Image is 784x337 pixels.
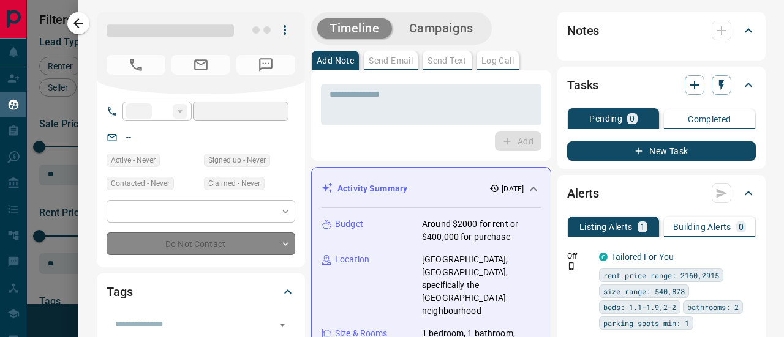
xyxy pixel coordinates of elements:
p: Add Note [317,56,354,65]
div: Tags [107,277,295,306]
span: Active - Never [111,154,156,166]
p: 0 [739,223,744,231]
div: Alerts [567,179,756,208]
p: Listing Alerts [579,223,633,231]
a: -- [126,132,131,142]
p: Pending [589,114,622,123]
p: Completed [688,115,731,124]
span: Claimed - Never [208,177,260,190]
h2: Notes [567,21,599,40]
div: Do Not Contact [107,232,295,255]
span: Signed up - Never [208,154,266,166]
div: Activity Summary[DATE] [322,177,541,200]
div: Tasks [567,70,756,100]
button: Campaigns [397,18,486,39]
span: beds: 1.1-1.9,2-2 [603,301,676,313]
p: Activity Summary [337,182,407,195]
button: Timeline [317,18,392,39]
p: [DATE] [502,183,524,194]
span: rent price range: 2160,2915 [603,269,719,281]
p: Location [335,253,369,266]
div: Notes [567,16,756,45]
span: No Email [171,55,230,75]
p: Off [567,251,592,262]
p: 0 [630,114,635,123]
h2: Tags [107,282,132,302]
span: No Number [236,55,295,75]
button: Open [274,316,291,333]
div: condos.ca [599,253,608,261]
p: [GEOGRAPHIC_DATA], [GEOGRAPHIC_DATA], specifically the [GEOGRAPHIC_DATA] neighbourhood [422,253,541,317]
h2: Tasks [567,75,598,95]
h2: Alerts [567,183,599,203]
button: New Task [567,141,756,161]
svg: Push Notification Only [567,262,576,270]
a: Tailored For You [611,252,674,262]
span: No Number [107,55,165,75]
p: 1 [640,223,645,231]
p: Budget [335,218,363,231]
span: bathrooms: 2 [687,301,739,313]
span: Contacted - Never [111,177,170,190]
p: Building Alerts [673,223,731,231]
p: Around $2000 for rent or $400,000 for purchase [422,218,541,243]
span: size range: 540,878 [603,285,685,297]
span: parking spots min: 1 [603,317,689,329]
